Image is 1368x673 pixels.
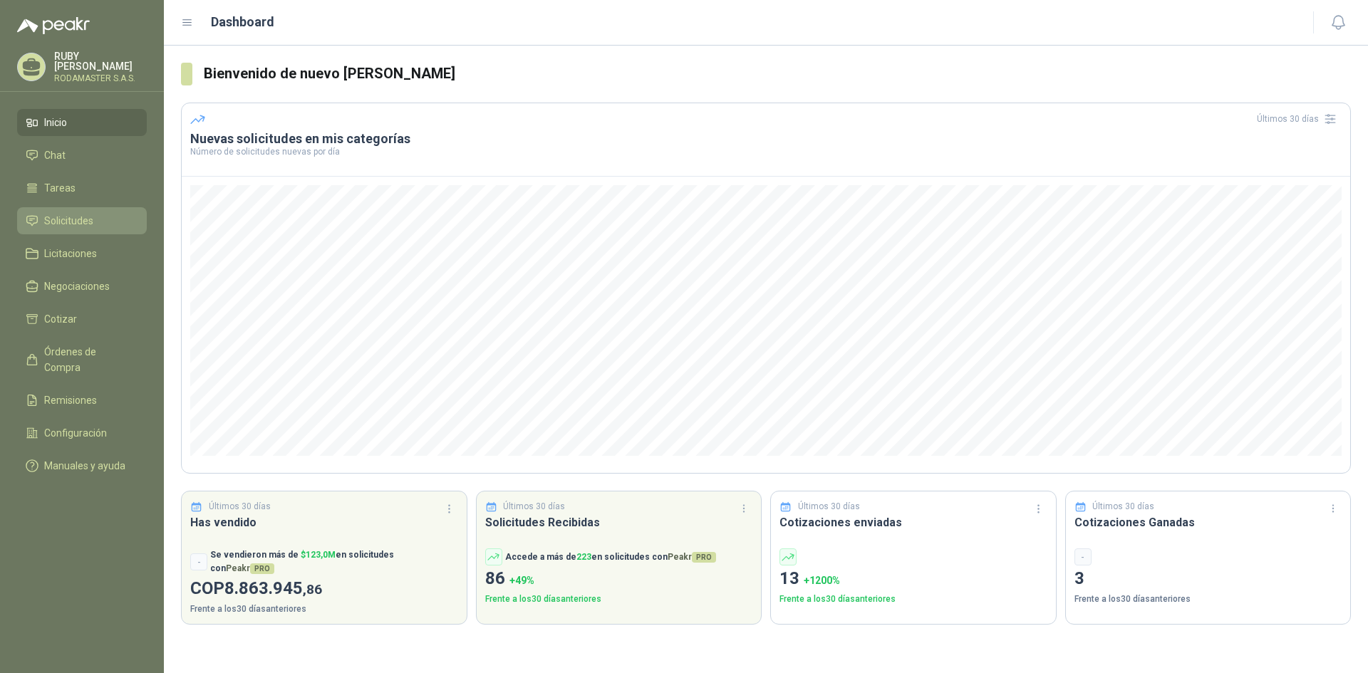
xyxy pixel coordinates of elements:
p: Accede a más de en solicitudes con [505,551,716,564]
a: Chat [17,142,147,169]
p: Últimos 30 días [798,500,860,513]
span: Tareas [44,180,76,196]
span: $ 123,0M [301,550,336,560]
span: + 49 % [509,575,534,586]
h3: Has vendido [190,513,458,531]
p: Se vendieron más de en solicitudes con [210,548,458,575]
p: RUBY [PERSON_NAME] [54,51,147,71]
span: Licitaciones [44,246,97,261]
p: Últimos 30 días [1092,500,1154,513]
a: Inicio [17,109,147,136]
a: Configuración [17,419,147,447]
span: Configuración [44,425,107,441]
a: Manuales y ayuda [17,452,147,479]
a: Remisiones [17,387,147,414]
a: Negociaciones [17,273,147,300]
p: Últimos 30 días [503,500,565,513]
span: 223 [576,552,591,562]
span: + 1200 % [804,575,840,586]
span: Remisiones [44,392,97,408]
a: Órdenes de Compra [17,338,147,381]
span: PRO [250,563,274,574]
p: Frente a los 30 días anteriores [1074,593,1342,606]
p: 86 [485,565,753,593]
span: 8.863.945 [224,578,322,598]
a: Tareas [17,174,147,202]
span: Peakr [226,563,274,573]
span: ,86 [303,581,322,598]
h3: Nuevas solicitudes en mis categorías [190,130,1342,147]
img: Logo peakr [17,17,90,34]
span: Órdenes de Compra [44,344,133,375]
p: Frente a los 30 días anteriores [485,593,753,606]
span: Inicio [44,115,67,130]
p: COP [190,575,458,602]
span: Peakr [668,552,716,562]
span: Cotizar [44,311,77,327]
h3: Solicitudes Recibidas [485,513,753,531]
p: 13 [779,565,1047,593]
p: Número de solicitudes nuevas por día [190,147,1342,156]
div: Últimos 30 días [1257,108,1342,130]
span: Manuales y ayuda [44,458,125,474]
a: Cotizar [17,306,147,333]
span: Chat [44,147,66,163]
p: Frente a los 30 días anteriores [190,602,458,616]
div: - [1074,548,1092,565]
h3: Cotizaciones Ganadas [1074,513,1342,531]
a: Licitaciones [17,240,147,267]
p: Últimos 30 días [209,500,271,513]
a: Solicitudes [17,207,147,234]
p: Frente a los 30 días anteriores [779,593,1047,606]
span: PRO [692,552,716,563]
span: Negociaciones [44,278,110,294]
div: - [190,553,207,570]
p: RODAMASTER S.A.S. [54,74,147,83]
h3: Cotizaciones enviadas [779,513,1047,531]
h1: Dashboard [211,12,274,32]
p: 3 [1074,565,1342,593]
span: Solicitudes [44,213,93,229]
h3: Bienvenido de nuevo [PERSON_NAME] [204,63,1351,85]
